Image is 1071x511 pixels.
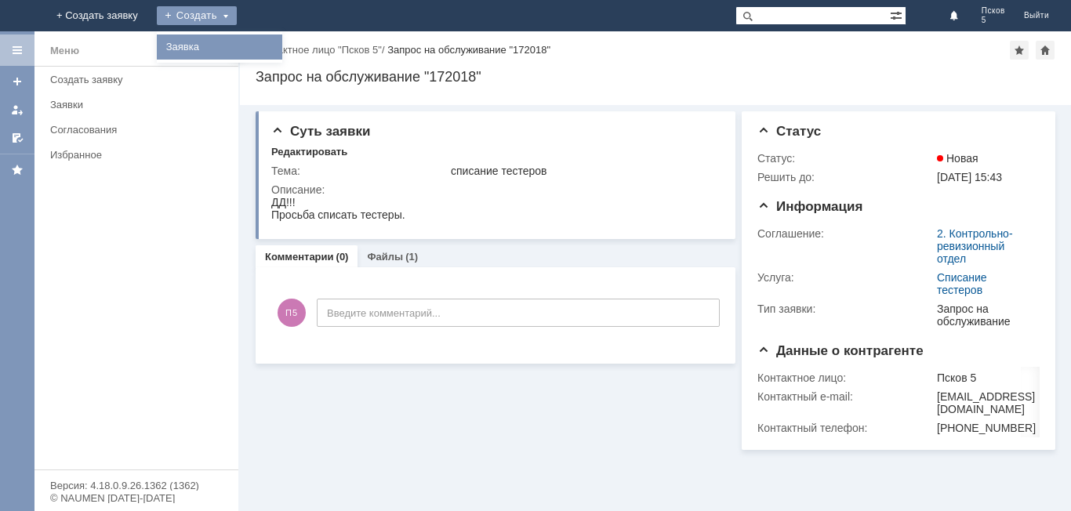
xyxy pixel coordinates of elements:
[44,92,235,117] a: Заявки
[1010,41,1029,60] div: Добавить в избранное
[757,124,821,139] span: Статус
[937,390,1036,415] div: [EMAIL_ADDRESS][DOMAIN_NAME]
[757,343,924,358] span: Данные о контрагенте
[336,251,349,263] div: (0)
[757,227,934,240] div: Соглашение:
[937,152,978,165] span: Новая
[50,99,229,111] div: Заявки
[451,165,715,177] div: списание тестеров
[50,74,229,85] div: Создать заявку
[757,390,934,403] div: Контактный e-mail:
[982,6,1005,16] span: Псков
[256,44,387,56] div: /
[757,152,934,165] div: Статус:
[160,38,279,56] a: Заявка
[937,371,1036,384] div: Псков 5
[50,124,229,136] div: Согласования
[265,251,334,263] a: Комментарии
[256,69,1055,85] div: Запрос на обслуживание "172018"
[157,6,237,25] div: Создать
[5,97,30,122] a: Мои заявки
[5,125,30,150] a: Мои согласования
[367,251,403,263] a: Файлы
[1036,41,1055,60] div: Сделать домашней страницей
[757,171,934,183] div: Решить до:
[757,371,934,384] div: Контактное лицо:
[405,251,418,263] div: (1)
[278,299,306,327] span: П5
[50,493,223,503] div: © NAUMEN [DATE]-[DATE]
[982,16,1005,25] span: 5
[271,146,347,158] div: Редактировать
[256,44,382,56] a: Контактное лицо "Псков 5"
[757,271,934,284] div: Услуга:
[937,303,1033,328] div: Запрос на обслуживание
[271,183,718,196] div: Описание:
[44,67,235,92] a: Создать заявку
[757,303,934,315] div: Тип заявки:
[44,118,235,142] a: Согласования
[271,165,448,177] div: Тема:
[937,271,987,296] a: Списание тестеров
[50,42,79,60] div: Меню
[937,422,1036,434] div: [PHONE_NUMBER]
[937,227,1013,265] a: 2. Контрольно-ревизионный отдел
[890,7,906,22] span: Расширенный поиск
[757,422,934,434] div: Контактный телефон:
[937,171,1002,183] span: [DATE] 15:43
[387,44,550,56] div: Запрос на обслуживание "172018"
[757,199,862,214] span: Информация
[5,69,30,94] a: Создать заявку
[50,480,223,491] div: Версия: 4.18.0.9.26.1362 (1362)
[50,149,212,161] div: Избранное
[271,124,370,139] span: Суть заявки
